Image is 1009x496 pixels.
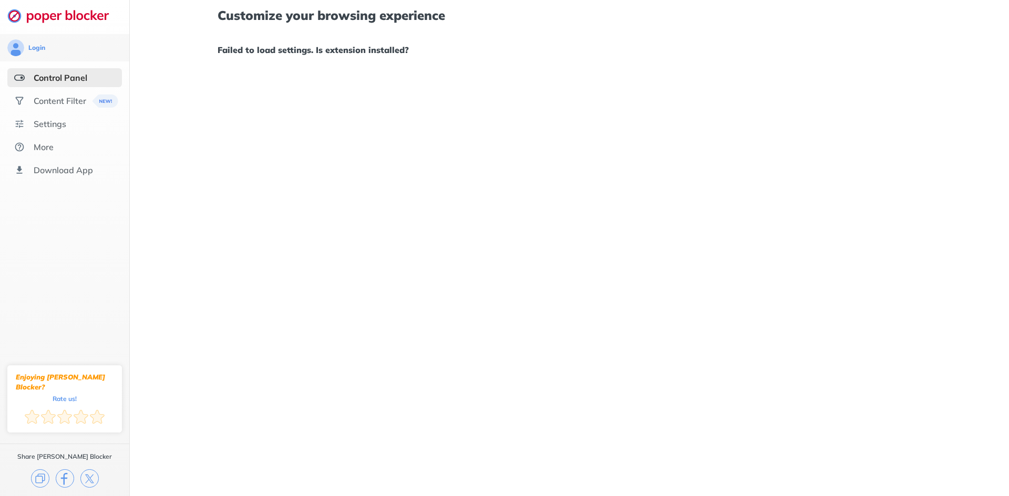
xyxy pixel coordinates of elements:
[31,469,49,488] img: copy.svg
[34,142,54,152] div: More
[34,165,93,175] div: Download App
[7,8,120,23] img: logo-webpage.svg
[53,396,77,401] div: Rate us!
[14,142,25,152] img: about.svg
[34,72,87,83] div: Control Panel
[56,469,74,488] img: facebook.svg
[218,43,921,57] h1: Failed to load settings. Is extension installed?
[14,96,25,106] img: social.svg
[34,96,86,106] div: Content Filter
[80,469,99,488] img: x.svg
[17,452,112,461] div: Share [PERSON_NAME] Blocker
[218,8,921,22] h1: Customize your browsing experience
[14,165,25,175] img: download-app.svg
[92,94,118,108] img: menuBanner.svg
[34,119,66,129] div: Settings
[14,72,25,83] img: features-selected.svg
[7,39,24,56] img: avatar.svg
[28,44,45,52] div: Login
[14,119,25,129] img: settings.svg
[16,372,114,392] div: Enjoying [PERSON_NAME] Blocker?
